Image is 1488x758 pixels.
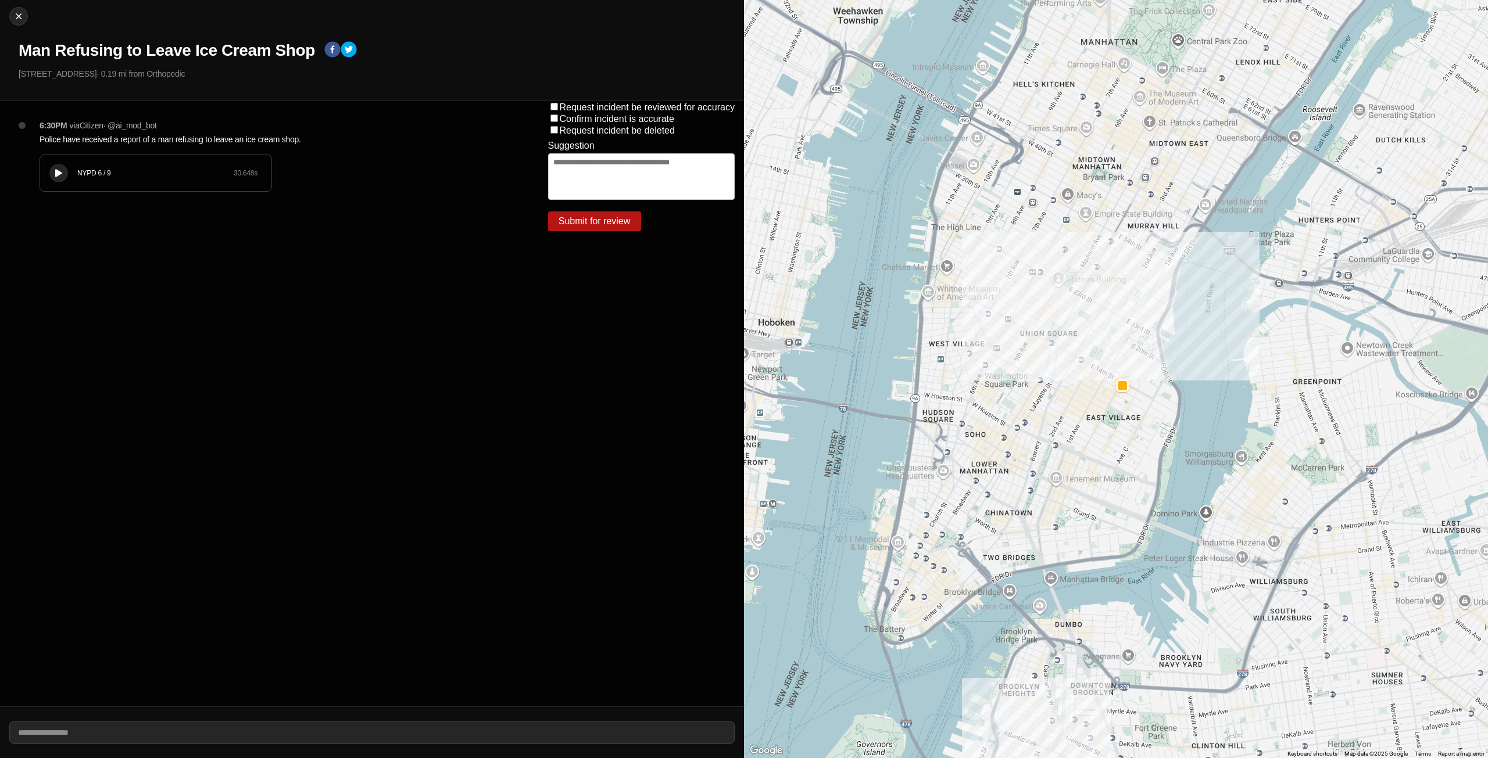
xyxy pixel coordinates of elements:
button: Submit for review [548,211,641,231]
label: Request incident be reviewed for accuracy [560,102,735,112]
img: cancel [13,10,24,22]
p: [STREET_ADDRESS] · 0.19 mi from Orthopedic [19,68,735,80]
span: Map data ©2025 Google [1344,750,1408,757]
label: Request incident be deleted [560,125,675,135]
a: Report a map error [1438,750,1485,757]
h1: Man Refusing to Leave Ice Cream Shop [19,40,315,61]
p: Police have received a report of a man refusing to leave an ice cream shop. [40,134,502,145]
p: 6:30PM [40,120,67,131]
button: cancel [9,7,28,26]
a: Terms (opens in new tab) [1415,750,1431,757]
img: Google [747,743,785,758]
div: 30.648 s [234,168,257,178]
a: Open this area in Google Maps (opens a new window) [747,743,785,758]
button: facebook [324,41,341,60]
div: NYPD 6 / 9 [77,168,234,178]
button: Keyboard shortcuts [1287,750,1337,758]
label: Suggestion [548,141,595,151]
label: Confirm incident is accurate [560,114,674,124]
p: via Citizen · @ ai_mod_bot [70,120,157,131]
button: twitter [341,41,357,60]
